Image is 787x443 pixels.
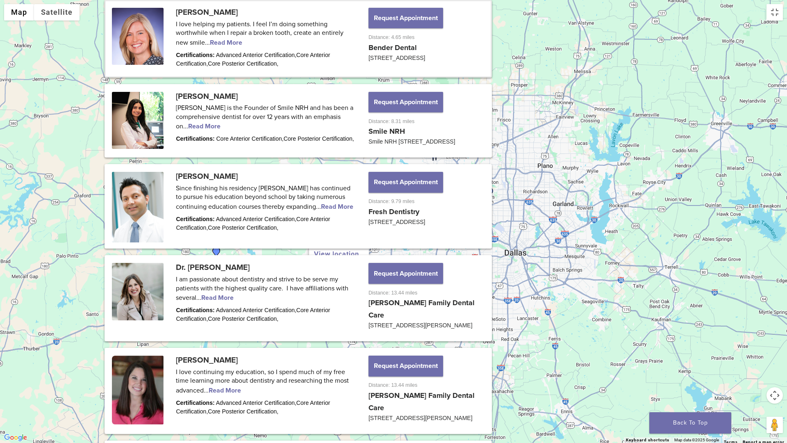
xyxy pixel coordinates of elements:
button: Request Appointment [368,172,443,192]
a: Back To Top [649,412,731,434]
button: Request Appointment [368,92,443,112]
button: Request Appointment [368,356,443,376]
button: Request Appointment [368,8,443,28]
button: Request Appointment [368,263,443,283]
